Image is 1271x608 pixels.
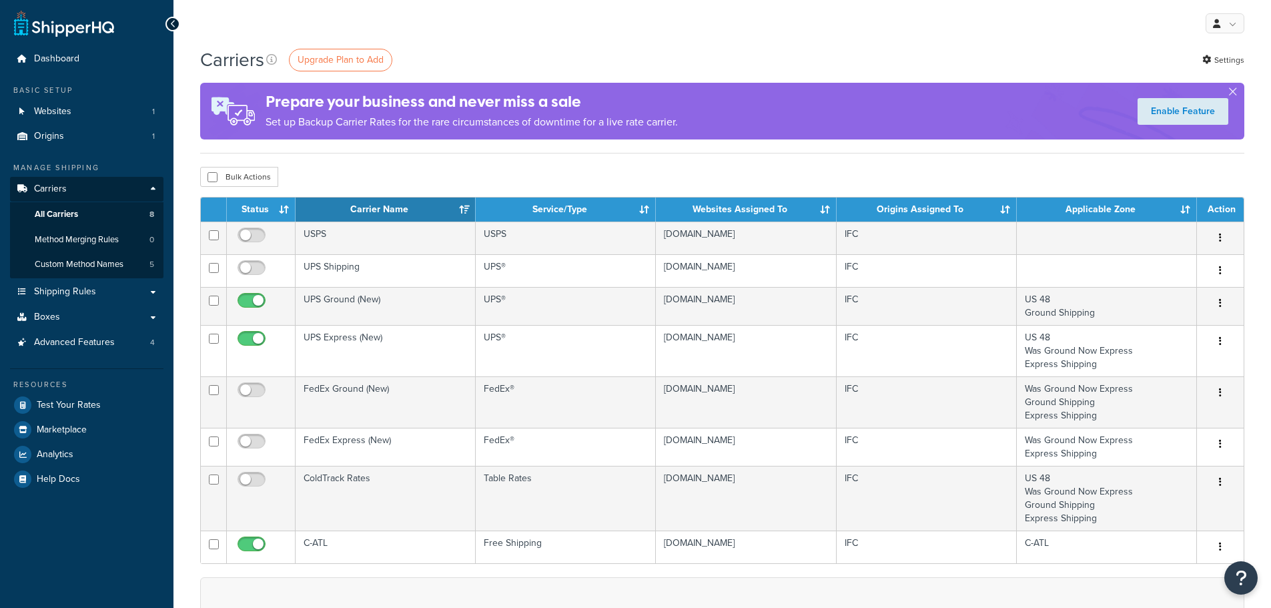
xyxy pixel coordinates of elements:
td: [DOMAIN_NAME] [656,254,836,287]
a: Enable Feature [1138,98,1228,125]
span: Test Your Rates [37,400,101,411]
td: FedEx Express (New) [296,428,476,466]
a: Carriers [10,177,163,202]
a: Test Your Rates [10,393,163,417]
td: Free Shipping [476,531,656,563]
td: [DOMAIN_NAME] [656,287,836,325]
td: [DOMAIN_NAME] [656,325,836,376]
a: Shipping Rules [10,280,163,304]
a: Custom Method Names 5 [10,252,163,277]
td: UPS Ground (New) [296,287,476,325]
span: 5 [149,259,154,270]
li: Carriers [10,177,163,278]
th: Websites Assigned To: activate to sort column ascending [656,198,836,222]
li: Method Merging Rules [10,228,163,252]
a: Help Docs [10,467,163,491]
li: Websites [10,99,163,124]
td: IFC [837,325,1017,376]
td: Was Ground Now Express Express Shipping [1017,428,1197,466]
li: All Carriers [10,202,163,227]
td: FedEx® [476,428,656,466]
td: [DOMAIN_NAME] [656,222,836,254]
td: C-ATL [1017,531,1197,563]
span: Shipping Rules [34,286,96,298]
li: Origins [10,124,163,149]
span: Marketplace [37,424,87,436]
td: UPS® [476,254,656,287]
span: Method Merging Rules [35,234,119,246]
span: Websites [34,106,71,117]
a: Upgrade Plan to Add [289,49,392,71]
a: Dashboard [10,47,163,71]
td: [DOMAIN_NAME] [656,428,836,466]
span: Upgrade Plan to Add [298,53,384,67]
td: US 48 Was Ground Now Express Express Shipping [1017,325,1197,376]
td: Was Ground Now Express Ground Shipping Express Shipping [1017,376,1197,428]
td: US 48 Was Ground Now Express Ground Shipping Express Shipping [1017,466,1197,531]
li: Custom Method Names [10,252,163,277]
span: 8 [149,209,154,220]
td: [DOMAIN_NAME] [656,376,836,428]
span: Advanced Features [34,337,115,348]
a: All Carriers 8 [10,202,163,227]
td: UPS Shipping [296,254,476,287]
td: Table Rates [476,466,656,531]
td: IFC [837,466,1017,531]
td: FedEx® [476,376,656,428]
div: Manage Shipping [10,162,163,174]
a: Method Merging Rules 0 [10,228,163,252]
span: Boxes [34,312,60,323]
div: Basic Setup [10,85,163,96]
td: [DOMAIN_NAME] [656,531,836,563]
td: IFC [837,376,1017,428]
th: Status: activate to sort column ascending [227,198,296,222]
a: Settings [1202,51,1244,69]
h1: Carriers [200,47,264,73]
img: ad-rules-rateshop-fe6ec290ccb7230408bd80ed9643f0289d75e0ffd9eb532fc0e269fcd187b520.png [200,83,266,139]
td: C-ATL [296,531,476,563]
div: Resources [10,379,163,390]
span: Custom Method Names [35,259,123,270]
span: Origins [34,131,64,142]
td: USPS [476,222,656,254]
span: 1 [152,106,155,117]
td: FedEx Ground (New) [296,376,476,428]
th: Carrier Name: activate to sort column ascending [296,198,476,222]
td: UPS® [476,325,656,376]
span: 1 [152,131,155,142]
span: Analytics [37,449,73,461]
p: Set up Backup Carrier Rates for the rare circumstances of downtime for a live rate carrier. [266,113,678,131]
a: ShipperHQ Home [14,10,114,37]
th: Origins Assigned To: activate to sort column ascending [837,198,1017,222]
a: Origins 1 [10,124,163,149]
td: IFC [837,254,1017,287]
td: UPS® [476,287,656,325]
th: Action [1197,198,1244,222]
h4: Prepare your business and never miss a sale [266,91,678,113]
td: IFC [837,222,1017,254]
td: IFC [837,531,1017,563]
a: Advanced Features 4 [10,330,163,355]
td: US 48 Ground Shipping [1017,287,1197,325]
li: Advanced Features [10,330,163,355]
td: USPS [296,222,476,254]
span: Help Docs [37,474,80,485]
span: 4 [150,337,155,348]
span: Carriers [34,184,67,195]
a: Websites 1 [10,99,163,124]
td: IFC [837,287,1017,325]
td: [DOMAIN_NAME] [656,466,836,531]
a: Boxes [10,305,163,330]
span: 0 [149,234,154,246]
a: Analytics [10,442,163,467]
td: ColdTrack Rates [296,466,476,531]
th: Applicable Zone: activate to sort column ascending [1017,198,1197,222]
a: Marketplace [10,418,163,442]
button: Bulk Actions [200,167,278,187]
th: Service/Type: activate to sort column ascending [476,198,656,222]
